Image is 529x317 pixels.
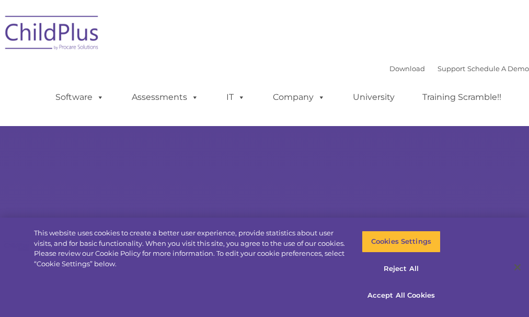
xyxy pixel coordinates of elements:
a: Software [45,87,114,108]
a: Support [438,64,465,73]
button: Cookies Settings [362,231,441,253]
a: Assessments [121,87,209,108]
a: University [342,87,405,108]
a: Download [389,64,425,73]
a: IT [216,87,256,108]
a: Schedule A Demo [467,64,529,73]
a: Company [262,87,336,108]
button: Accept All Cookies [362,285,441,307]
button: Reject All [362,258,441,280]
a: Training Scramble!! [412,87,512,108]
button: Close [506,256,529,279]
font: | [389,64,529,73]
div: This website uses cookies to create a better user experience, provide statistics about user visit... [34,228,346,269]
